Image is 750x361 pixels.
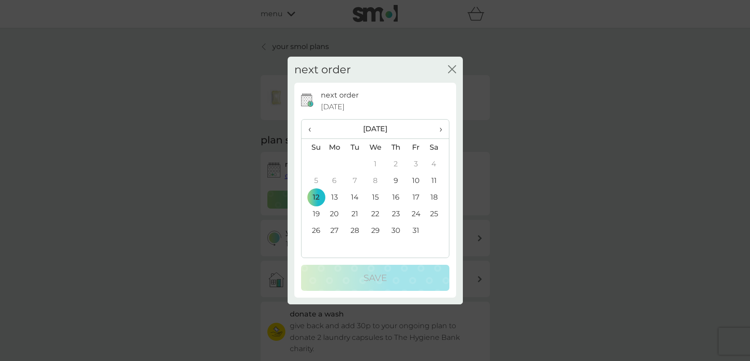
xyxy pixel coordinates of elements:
th: [DATE] [324,120,426,139]
td: 2 [386,156,406,172]
span: ‹ [308,120,318,138]
td: 15 [365,189,386,205]
td: 12 [302,189,324,205]
th: Tu [345,139,365,156]
td: 24 [406,205,426,222]
td: 6 [324,172,345,189]
td: 21 [345,205,365,222]
td: 3 [406,156,426,172]
td: 26 [302,222,324,239]
td: 9 [386,172,406,189]
td: 19 [302,205,324,222]
td: 10 [406,172,426,189]
th: Mo [324,139,345,156]
h2: next order [294,63,351,76]
td: 4 [426,156,448,172]
button: Save [301,265,449,291]
td: 16 [386,189,406,205]
td: 13 [324,189,345,205]
td: 23 [386,205,406,222]
td: 30 [386,222,406,239]
td: 14 [345,189,365,205]
td: 31 [406,222,426,239]
th: Su [302,139,324,156]
th: Th [386,139,406,156]
td: 25 [426,205,448,222]
td: 17 [406,189,426,205]
td: 7 [345,172,365,189]
td: 11 [426,172,448,189]
p: next order [321,89,359,101]
td: 29 [365,222,386,239]
td: 28 [345,222,365,239]
td: 20 [324,205,345,222]
td: 5 [302,172,324,189]
td: 18 [426,189,448,205]
td: 8 [365,172,386,189]
p: Save [364,271,387,285]
th: Fr [406,139,426,156]
span: [DATE] [321,101,345,113]
th: Sa [426,139,448,156]
td: 27 [324,222,345,239]
span: › [433,120,442,138]
td: 1 [365,156,386,172]
td: 22 [365,205,386,222]
th: We [365,139,386,156]
button: close [448,65,456,75]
